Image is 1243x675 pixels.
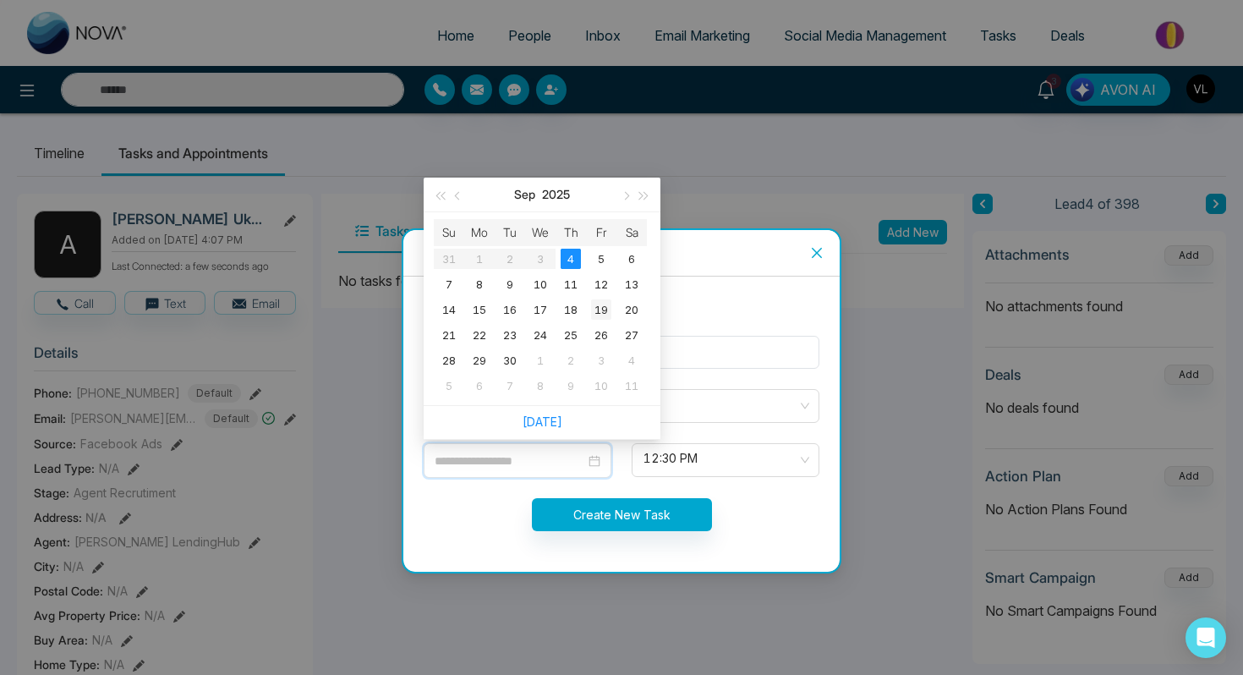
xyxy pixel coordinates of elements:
div: 3 [591,350,611,370]
div: 4 [561,249,581,269]
div: 1 [530,350,550,370]
button: Close [794,230,840,276]
td: 2025-09-09 [495,272,525,297]
td: 2025-09-21 [434,322,464,348]
div: 24 [530,325,550,345]
td: 2025-09-06 [616,246,647,272]
td: 2025-09-13 [616,272,647,297]
td: 2025-09-07 [434,272,464,297]
a: [DATE] [523,414,562,429]
div: 28 [439,350,459,370]
div: 26 [591,325,611,345]
td: 2025-09-25 [556,322,586,348]
td: 2025-10-09 [556,373,586,398]
td: 2025-09-19 [586,297,616,322]
td: 2025-09-18 [556,297,586,322]
div: 16 [500,299,520,320]
td: 2025-09-16 [495,297,525,322]
td: 2025-10-08 [525,373,556,398]
button: Create New Task [532,498,712,531]
span: close [810,246,824,260]
td: 2025-10-01 [525,348,556,373]
td: 2025-10-06 [464,373,495,398]
td: 2025-10-05 [434,373,464,398]
div: 9 [561,376,581,396]
th: Mo [464,219,495,246]
th: Th [556,219,586,246]
td: 2025-09-08 [464,272,495,297]
div: 15 [469,299,490,320]
td: 2025-09-22 [464,322,495,348]
div: 23 [500,325,520,345]
td: 2025-09-11 [556,272,586,297]
div: 8 [469,274,490,294]
div: 12 [591,274,611,294]
div: Open Intercom Messenger [1186,617,1226,658]
div: 30 [500,350,520,370]
div: 8 [530,376,550,396]
td: 2025-09-14 [434,297,464,322]
td: 2025-09-24 [525,322,556,348]
td: 2025-10-11 [616,373,647,398]
div: 19 [591,299,611,320]
div: 25 [561,325,581,345]
div: 10 [530,274,550,294]
td: 2025-10-03 [586,348,616,373]
button: 2025 [542,178,570,211]
td: 2025-10-04 [616,348,647,373]
div: 5 [591,249,611,269]
div: 6 [469,376,490,396]
div: 13 [621,274,642,294]
td: 2025-09-26 [586,322,616,348]
th: Sa [616,219,647,246]
div: 4 [621,350,642,370]
button: Sep [514,178,535,211]
div: 9 [500,274,520,294]
th: Fr [586,219,616,246]
th: Su [434,219,464,246]
div: 6 [621,249,642,269]
div: 27 [621,325,642,345]
div: 21 [439,325,459,345]
td: 2025-09-29 [464,348,495,373]
td: 2025-09-17 [525,297,556,322]
span: 12:30 PM [643,446,808,475]
td: 2025-09-27 [616,322,647,348]
div: 17 [530,299,550,320]
th: Tu [495,219,525,246]
div: Lead Name : [PERSON_NAME] Ukkhal [413,297,830,316]
div: 2 [561,350,581,370]
div: 11 [621,376,642,396]
td: 2025-09-20 [616,297,647,322]
div: 7 [439,274,459,294]
div: 7 [500,376,520,396]
td: 2025-10-02 [556,348,586,373]
div: 11 [561,274,581,294]
td: 2025-09-10 [525,272,556,297]
td: 2025-09-15 [464,297,495,322]
div: 18 [561,299,581,320]
div: 5 [439,376,459,396]
td: 2025-10-07 [495,373,525,398]
td: 2025-09-12 [586,272,616,297]
div: 20 [621,299,642,320]
td: 2025-09-23 [495,322,525,348]
td: 2025-09-30 [495,348,525,373]
div: 14 [439,299,459,320]
td: 2025-10-10 [586,373,616,398]
td: 2025-09-28 [434,348,464,373]
div: 29 [469,350,490,370]
td: 2025-09-04 [556,246,586,272]
th: We [525,219,556,246]
div: 10 [591,376,611,396]
div: 22 [469,325,490,345]
td: 2025-09-05 [586,246,616,272]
